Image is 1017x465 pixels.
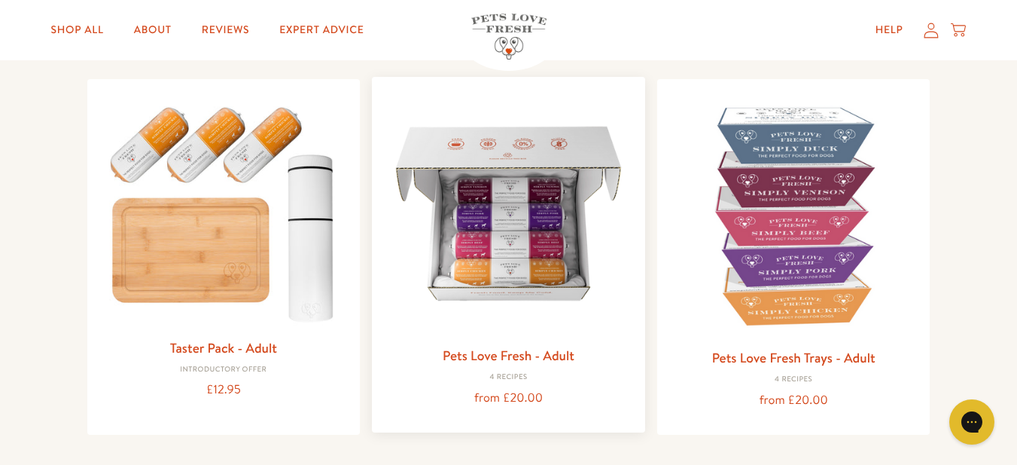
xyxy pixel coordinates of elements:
[99,366,349,375] div: Introductory Offer
[190,15,261,45] a: Reviews
[863,15,915,45] a: Help
[471,14,547,60] img: Pets Love Fresh
[384,373,633,382] div: 4 Recipes
[99,380,349,400] div: £12.95
[39,15,116,45] a: Shop All
[267,15,376,45] a: Expert Advice
[942,394,1002,450] iframe: Gorgias live chat messenger
[712,348,875,367] a: Pets Love Fresh Trays - Adult
[99,91,349,330] img: Taster Pack - Adult
[669,390,918,411] div: from £20.00
[384,388,633,408] div: from £20.00
[384,89,633,338] img: Pets Love Fresh - Adult
[122,15,184,45] a: About
[443,346,574,365] a: Pets Love Fresh - Adult
[170,338,277,357] a: Taster Pack - Adult
[669,375,918,384] div: 4 Recipes
[669,91,918,341] img: Pets Love Fresh Trays - Adult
